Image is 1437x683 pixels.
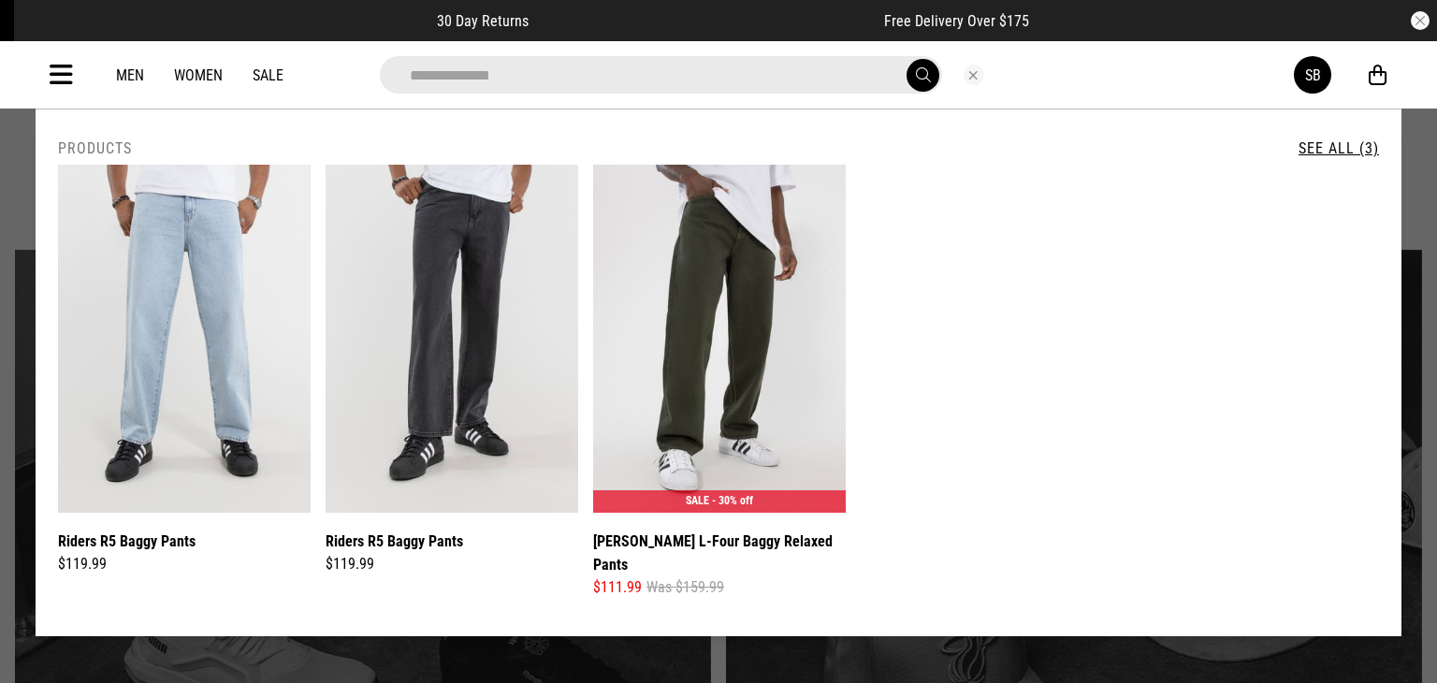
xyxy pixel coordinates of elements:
a: Men [116,66,144,84]
img: Riders R5 Baggy Pants in Black [326,165,578,513]
span: - 30% off [712,494,753,507]
a: Riders R5 Baggy Pants [58,530,196,553]
span: $111.99 [593,576,642,599]
a: Women [174,66,223,84]
iframe: Customer reviews powered by Trustpilot [566,11,847,30]
div: SB [1305,66,1321,84]
span: Free Delivery Over $175 [884,12,1029,30]
img: Riders R5 Baggy Pants in Blue [58,165,311,513]
a: Sale [253,66,283,84]
a: [PERSON_NAME] L-Four Baggy Relaxed Pants [593,530,846,576]
button: Open LiveChat chat widget [15,7,71,64]
a: Riders R5 Baggy Pants [326,530,463,553]
button: Close search [964,65,984,85]
h2: Products [58,139,132,157]
div: $119.99 [326,553,578,575]
div: $119.99 [58,553,311,575]
img: Lee L-four Baggy Relaxed Pants in Green [593,165,846,513]
a: See All (3) [1299,139,1379,157]
span: 30 Day Returns [437,12,529,30]
span: SALE [686,494,709,507]
span: Was $159.99 [646,576,724,599]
